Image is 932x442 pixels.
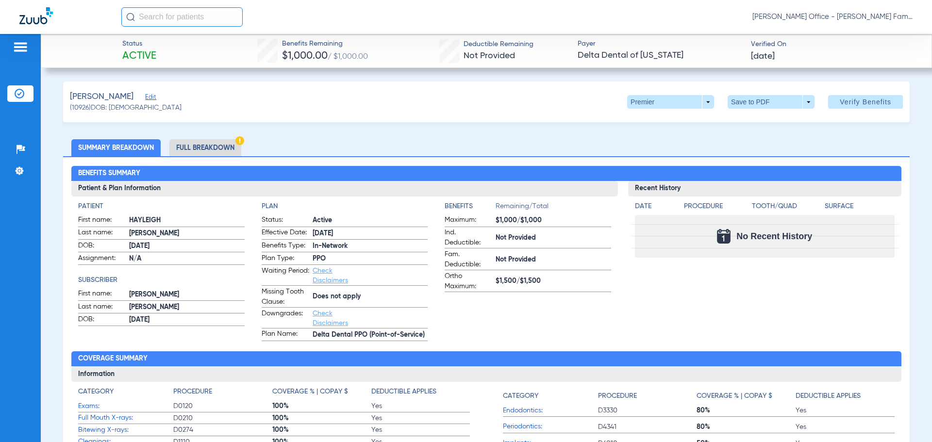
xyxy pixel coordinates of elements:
span: Downgrades: [262,309,309,328]
span: Yes [371,413,470,423]
span: Remaining/Total [496,201,611,215]
img: Zuub Logo [19,7,53,24]
span: Active [313,215,428,226]
span: DOB: [78,314,126,326]
app-breakdown-title: Date [635,201,676,215]
app-breakdown-title: Surface [825,201,894,215]
span: Edit [145,94,154,103]
span: $1,000/$1,000 [496,215,611,226]
span: Not Provided [496,255,611,265]
span: Endodontics: [503,406,598,416]
app-breakdown-title: Deductible Applies [796,387,895,405]
app-breakdown-title: Benefits [445,201,496,215]
span: 80% [697,406,796,415]
span: Payer [578,39,743,49]
span: Verified On [751,39,916,49]
h4: Category [78,387,114,397]
span: Assignment: [78,253,126,265]
span: $1,500/$1,500 [496,276,611,286]
app-breakdown-title: Coverage % | Copay $ [697,387,796,405]
span: Bitewing X-rays: [78,425,173,435]
span: [DATE] [751,50,775,63]
span: Benefits Remaining [282,39,368,49]
h4: Procedure [598,391,637,401]
span: Ind. Deductible: [445,228,492,248]
button: Save to PDF [728,95,815,109]
span: Last name: [78,228,126,239]
h3: Recent History [628,181,901,196]
span: Plan Name: [262,329,309,341]
span: In-Network [313,241,428,251]
span: PPO [313,254,428,264]
span: Periodontics: [503,422,598,432]
app-breakdown-title: Tooth/Quad [752,201,821,215]
img: Calendar [717,229,731,244]
span: D4341 [598,422,697,432]
span: No Recent History [736,231,812,241]
app-breakdown-title: Procedure [173,387,272,400]
span: HAYLEIGH [129,215,244,226]
h4: Category [503,391,538,401]
span: 100% [272,413,371,423]
h4: Coverage % | Copay $ [697,391,772,401]
span: Exams: [78,401,173,411]
li: Summary Breakdown [71,139,161,156]
span: $1,000.00 [282,51,328,61]
span: DOB: [78,241,126,252]
button: Premier [627,95,714,109]
h4: Surface [825,201,894,212]
app-breakdown-title: Procedure [684,201,749,215]
span: D0210 [173,413,272,423]
span: Last name: [78,302,126,313]
span: Benefits Type: [262,241,309,252]
span: D0274 [173,425,272,435]
li: Full Breakdown [169,139,241,156]
span: Waiting Period: [262,266,309,285]
iframe: Chat Widget [883,395,932,442]
span: Missing Tooth Clause: [262,287,309,307]
button: Verify Benefits [828,95,903,109]
span: Fam. Deductible: [445,249,492,270]
span: Not Provided [496,233,611,243]
h4: Procedure [684,201,749,212]
h4: Tooth/Quad [752,201,821,212]
span: Verify Benefits [840,98,891,106]
span: [PERSON_NAME] [70,91,133,103]
span: 80% [697,422,796,432]
img: Search Icon [126,13,135,21]
h2: Coverage Summary [71,351,901,367]
span: (10926) DOB: [DEMOGRAPHIC_DATA] [70,103,182,113]
img: Hazard [235,136,244,145]
app-breakdown-title: Deductible Applies [371,387,470,400]
span: First name: [78,289,126,300]
span: [PERSON_NAME] [129,229,244,239]
span: Ortho Maximum: [445,271,492,292]
span: Status: [262,215,309,227]
span: Yes [371,401,470,411]
app-breakdown-title: Patient [78,201,244,212]
span: Does not apply [313,292,428,302]
span: 100% [272,401,371,411]
app-breakdown-title: Category [503,387,598,405]
app-breakdown-title: Coverage % | Copay $ [272,387,371,400]
h4: Benefits [445,201,496,212]
a: Check Disclaimers [313,267,348,284]
h4: Deductible Applies [796,391,861,401]
span: D0120 [173,401,272,411]
h4: Subscriber [78,275,244,285]
span: [PERSON_NAME] Office - [PERSON_NAME] Family Dentistry [752,12,913,22]
span: [PERSON_NAME] [129,290,244,300]
h2: Benefits Summary [71,166,901,181]
h3: Information [71,366,901,382]
span: / $1,000.00 [328,53,368,61]
span: Yes [796,422,895,432]
span: Yes [371,425,470,435]
span: N/A [129,254,244,264]
h4: Plan [262,201,428,212]
a: Check Disclaimers [313,310,348,327]
span: [DATE] [129,241,244,251]
span: D3330 [598,406,697,415]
